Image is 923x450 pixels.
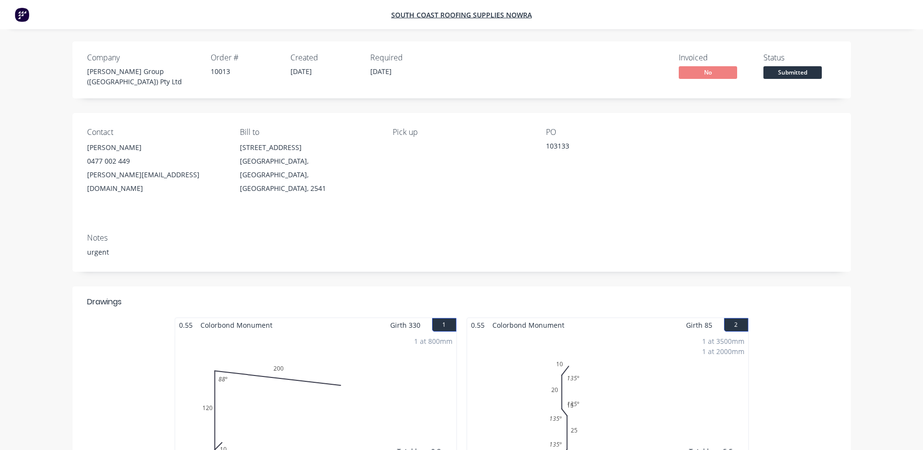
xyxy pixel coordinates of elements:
[290,67,312,76] span: [DATE]
[87,53,199,62] div: Company
[763,53,836,62] div: Status
[240,141,377,154] div: [STREET_ADDRESS]
[763,66,822,78] span: Submitted
[724,318,748,332] button: 2
[87,296,122,308] div: Drawings
[211,53,279,62] div: Order #
[87,141,224,195] div: [PERSON_NAME]0477 002 449[PERSON_NAME][EMAIL_ADDRESS][DOMAIN_NAME]
[391,10,532,19] a: South Coast Roofing Supplies Nowra
[679,66,737,78] span: No
[15,7,29,22] img: Factory
[370,67,392,76] span: [DATE]
[702,336,744,346] div: 1 at 3500mm
[546,141,668,154] div: 103133
[370,53,438,62] div: Required
[87,128,224,137] div: Contact
[546,128,683,137] div: PO
[390,318,420,332] span: Girth 330
[414,336,452,346] div: 1 at 800mm
[432,318,456,332] button: 1
[175,318,197,332] span: 0.55
[290,53,359,62] div: Created
[87,168,224,195] div: [PERSON_NAME][EMAIL_ADDRESS][DOMAIN_NAME]
[489,318,568,332] span: Colorbond Monument
[240,128,377,137] div: Bill to
[87,141,224,154] div: [PERSON_NAME]
[87,233,836,243] div: Notes
[240,141,377,195] div: [STREET_ADDRESS][GEOGRAPHIC_DATA], [GEOGRAPHIC_DATA], [GEOGRAPHIC_DATA], 2541
[87,66,199,87] div: [PERSON_NAME] Group ([GEOGRAPHIC_DATA]) Pty Ltd
[467,318,489,332] span: 0.55
[702,346,744,356] div: 1 at 2000mm
[87,247,836,257] div: urgent
[679,53,752,62] div: Invoiced
[197,318,276,332] span: Colorbond Monument
[211,66,279,76] div: 10013
[393,128,530,137] div: Pick up
[87,154,224,168] div: 0477 002 449
[240,154,377,195] div: [GEOGRAPHIC_DATA], [GEOGRAPHIC_DATA], [GEOGRAPHIC_DATA], 2541
[686,318,712,332] span: Girth 85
